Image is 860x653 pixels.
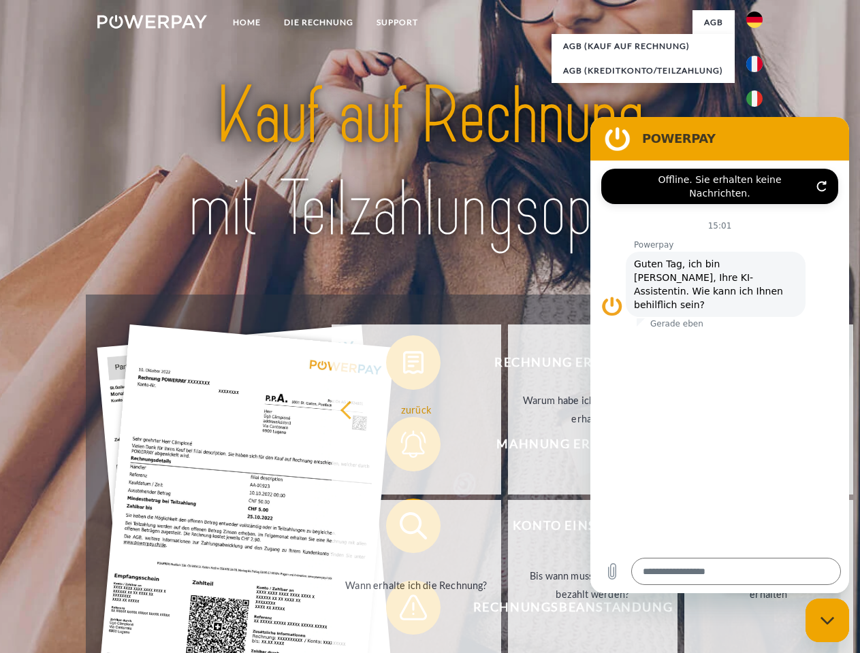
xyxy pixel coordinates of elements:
[746,56,763,72] img: fr
[746,90,763,107] img: it
[130,65,730,261] img: title-powerpay_de.svg
[552,58,735,83] a: AGB (Kreditkonto/Teilzahlung)
[340,575,493,594] div: Wann erhalte ich die Rechnung?
[365,10,430,35] a: SUPPORT
[340,400,493,418] div: zurück
[516,567,669,603] div: Bis wann muss die Rechnung bezahlt werden?
[746,12,763,28] img: de
[590,117,849,593] iframe: Messaging-Fenster
[97,15,207,29] img: logo-powerpay-white.svg
[516,391,669,428] div: Warum habe ich eine Rechnung erhalten?
[272,10,365,35] a: DIE RECHNUNG
[221,10,272,35] a: Home
[806,599,849,642] iframe: Schaltfläche zum Öffnen des Messaging-Fensters; Konversation läuft
[552,34,735,58] a: AGB (Kauf auf Rechnung)
[692,10,735,35] a: agb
